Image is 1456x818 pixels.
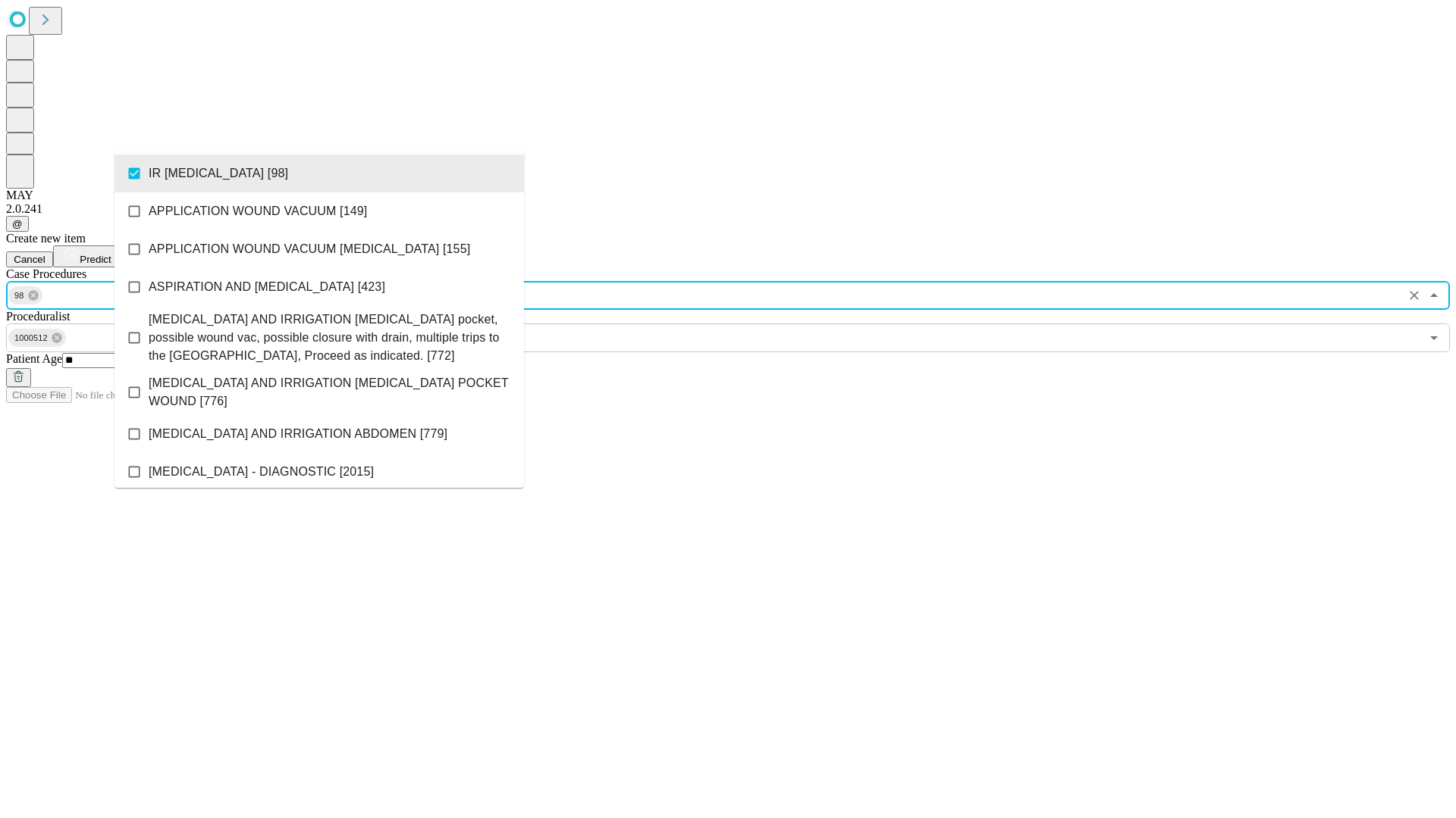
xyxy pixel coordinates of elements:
[6,189,1450,202] div: MAY
[80,254,111,265] span: Predict
[12,218,23,229] span: @
[6,251,53,267] button: Cancel
[149,374,512,411] span: [MEDICAL_DATA] AND IRRIGATION [MEDICAL_DATA] POCKET WOUND [776]
[8,286,42,304] div: 98
[6,202,1450,216] div: 2.0.241
[53,245,123,267] button: Predict
[8,329,54,347] span: 1000512
[6,352,62,365] span: Patient Age
[149,164,288,183] span: IR [MEDICAL_DATA] [98]
[149,202,367,220] span: APPLICATION WOUND VACUUM [149]
[14,254,45,265] span: Cancel
[6,216,29,232] button: @
[6,267,86,280] span: Scheduled Procedure
[6,232,86,245] span: Create new item
[149,311,512,365] span: [MEDICAL_DATA] AND IRRIGATION [MEDICAL_DATA] pocket, possible wound vac, possible closure with dr...
[149,425,447,443] span: [MEDICAL_DATA] AND IRRIGATION ABDOMEN [779]
[1423,327,1445,348] button: Open
[1404,285,1425,306] button: Clear
[149,463,374,481] span: [MEDICAL_DATA] - DIAGNOSTIC [2015]
[149,240,470,258] span: APPLICATION WOUND VACUUM [MEDICAL_DATA] [155]
[8,329,66,347] div: 1000512
[1423,285,1445,306] button: Close
[8,287,30,304] span: 98
[149,278,385,296] span: ASPIRATION AND [MEDICAL_DATA] [423]
[6,310,70,323] span: Proceduralist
